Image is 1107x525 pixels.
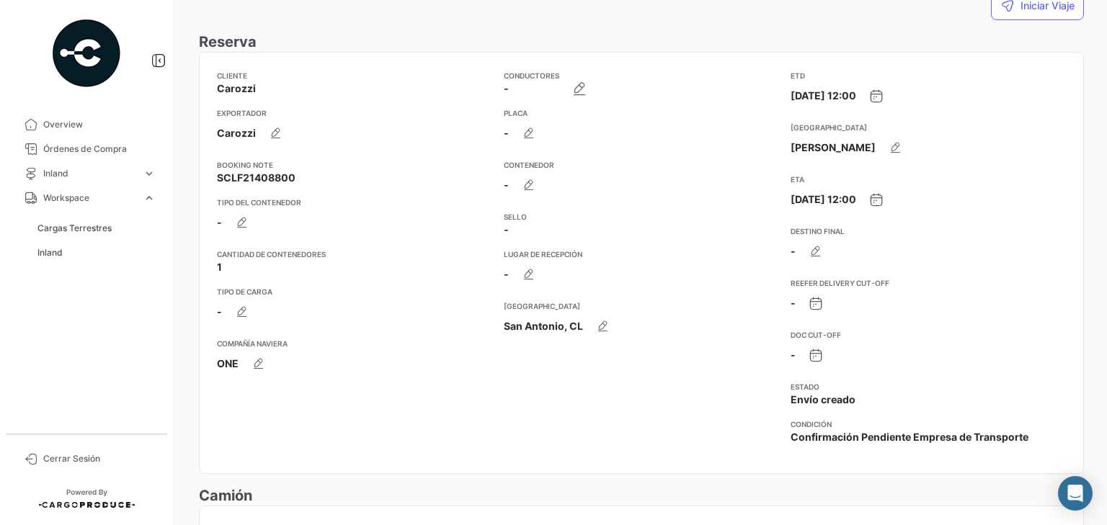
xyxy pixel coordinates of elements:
span: San Antonio, CL [504,319,583,333]
app-card-info-title: Contenedor [504,159,779,171]
app-card-info-title: Cantidad de contenedores [217,248,492,260]
app-card-info-title: Compañía naviera [217,338,492,349]
app-card-info-title: Sello [504,211,779,223]
span: Carozzi [217,126,256,140]
span: [DATE] 12:00 [791,192,856,207]
app-card-info-title: Estado [791,381,1066,392]
app-card-info-title: ETA [791,174,1066,185]
span: Workspace [43,192,137,205]
a: Órdenes de Compra [12,137,161,161]
app-card-info-title: Cliente [217,70,492,81]
h3: Reserva [199,32,1084,52]
app-card-info-title: [GEOGRAPHIC_DATA] [504,300,779,312]
span: Órdenes de Compra [43,143,156,156]
app-card-info-title: Condición [791,418,1066,430]
span: - [504,267,509,282]
span: expand_more [143,167,156,180]
span: Carozzi [217,81,256,96]
span: Inland [37,246,63,259]
span: [PERSON_NAME] [791,140,876,155]
app-card-info-title: Conductores [504,70,559,81]
span: Cerrar Sesión [43,452,156,465]
app-card-info-title: Destino Final [791,225,1066,237]
span: ONE [217,356,239,371]
app-card-info-title: Reefer Delivery Cut-Off [791,277,1066,289]
span: - [217,305,222,319]
span: - [791,296,796,310]
app-card-info-title: ETD [791,70,1066,81]
a: Inland [32,242,161,264]
app-card-info-title: Booking Note [217,159,492,171]
span: - [504,81,509,96]
span: - [504,223,509,237]
div: Abrir Intercom Messenger [1058,476,1093,511]
img: powered-by.png [50,17,123,89]
app-card-info-title: Lugar de recepción [504,248,779,260]
app-card-info-title: Placa [504,107,779,119]
a: Cargas Terrestres [32,217,161,239]
span: Cargas Terrestres [37,222,112,235]
span: - [504,178,509,192]
span: - [791,244,796,259]
span: Overview [43,118,156,131]
span: 1 [217,260,222,274]
app-card-info-title: Doc Cut-Off [791,329,1066,341]
app-card-info-title: Tipo del contenedor [217,197,492,208]
app-card-info-title: [GEOGRAPHIC_DATA] [791,122,1066,133]
span: Confirmación Pendiente Empresa de Transporte [791,430,1028,444]
app-card-info-title: Exportador [217,107,492,119]
h3: Camión [199,485,1084,506]
span: - [791,348,796,362]
app-card-info-title: Tipo de carga [217,286,492,297]
span: [DATE] 12:00 [791,89,856,103]
a: Overview [12,112,161,137]
span: Envío creado [791,392,855,407]
span: expand_more [143,192,156,205]
span: Inland [43,167,137,180]
span: - [504,126,509,140]
span: SCLF21408800 [217,171,295,185]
